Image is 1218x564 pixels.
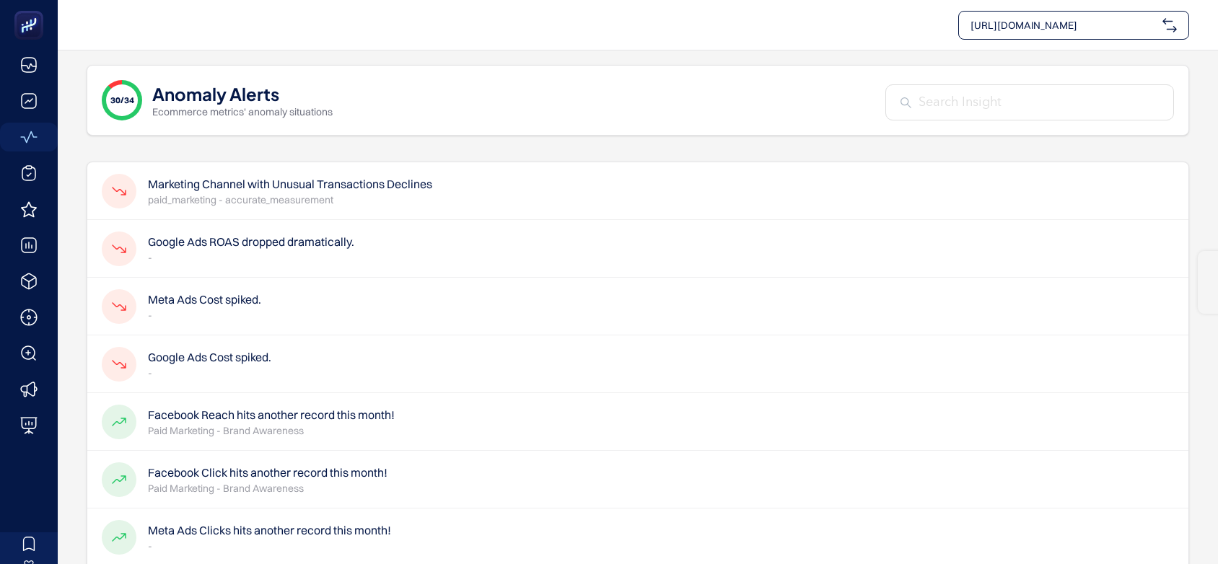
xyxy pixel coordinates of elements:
p: - [148,539,391,553]
p: Ecommerce metrics' anomaly situations [152,105,333,119]
p: - [148,366,271,380]
h1: Anomaly Alerts [152,81,279,105]
p: - [148,250,354,265]
h4: Meta Ads Cost spiked. [148,291,261,308]
input: Search Insight [919,93,1159,113]
h4: Marketing Channel with Unusual Transactions Declines [148,175,432,193]
h4: Meta Ads Clicks hits another record this month! [148,521,391,539]
p: - [148,308,261,322]
h4: Facebook Click hits another record this month! [148,464,387,481]
h4: Google Ads ROAS dropped dramatically. [148,233,354,250]
h4: Facebook Reach hits another record this month! [148,406,395,423]
iframe: Intercom live chat [1169,515,1204,550]
p: Paid Marketing - Brand Awareness [148,481,387,495]
img: svg%3e [1162,18,1177,32]
p: Paid Marketing - Brand Awareness [148,423,395,438]
p: paid_marketing - accurate_measurement [148,193,432,207]
h4: Google Ads Cost spiked. [148,348,271,366]
img: Search Insight [901,97,911,108]
span: [URL][DOMAIN_NAME] [971,18,1157,32]
span: 30/34 [110,94,134,106]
